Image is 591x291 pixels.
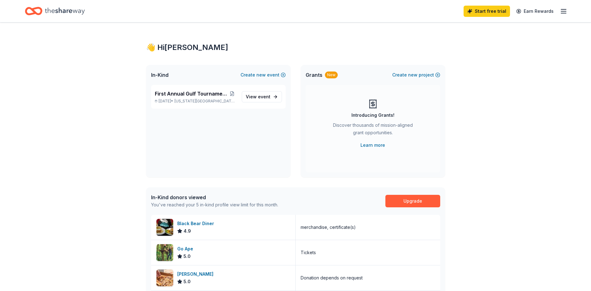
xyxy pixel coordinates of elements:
span: Grants [306,71,322,79]
a: Learn more [360,141,385,149]
a: Earn Rewards [512,6,557,17]
div: In-Kind donors viewed [151,194,278,201]
p: [DATE] • [155,99,237,104]
a: Home [25,4,85,18]
span: event [258,94,270,99]
div: New [325,72,338,78]
a: Start free trial [464,6,510,17]
span: new [256,71,266,79]
img: Image for Black Bear Diner [156,219,173,236]
div: 👋 Hi [PERSON_NAME] [146,42,445,52]
span: [US_STATE][GEOGRAPHIC_DATA], [GEOGRAPHIC_DATA] [174,99,236,104]
div: Introducing Grants! [351,111,394,119]
img: Image for Go Ape [156,244,173,261]
div: Donation depends on request [301,274,363,282]
a: Upgrade [385,195,440,207]
span: 5.0 [183,253,191,260]
div: Tickets [301,249,316,256]
button: Createnewproject [392,71,440,79]
span: In-Kind [151,71,169,79]
div: Go Ape [177,245,196,253]
span: 4.9 [183,227,191,235]
img: Image for Casey's [156,269,173,286]
div: merchandise, certificate(s) [301,224,356,231]
div: Discover thousands of mission-aligned grant opportunities. [331,121,415,139]
span: First Annual Gulf Tournament Fundraiser [155,90,228,97]
span: View [246,93,270,101]
button: Createnewevent [241,71,286,79]
span: new [408,71,417,79]
div: You've reached your 5 in-kind profile view limit for this month. [151,201,278,209]
div: Black Bear Diner [177,220,217,227]
div: [PERSON_NAME] [177,270,216,278]
a: View event [242,91,282,102]
span: 5.0 [183,278,191,285]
